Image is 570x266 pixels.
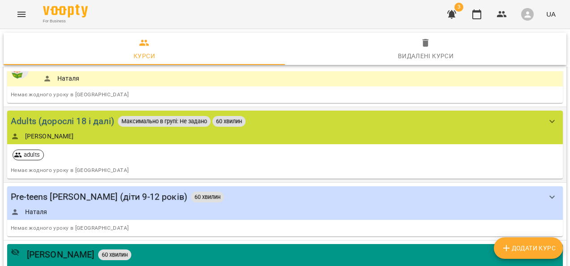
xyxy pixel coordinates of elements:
button: show more [541,111,563,132]
img: Voopty Logo [43,4,88,17]
button: UA [543,6,559,22]
span: For Business [43,18,88,24]
span: Максимально в групі: Не задано [118,117,211,125]
button: show more [541,186,563,208]
span: Немає жодного уроку в [GEOGRAPHIC_DATA] [11,91,129,98]
a: [PERSON_NAME] [27,248,95,262]
svg: Приватний урок [11,248,20,257]
a: Наталя [25,207,47,216]
a: Pre-teens [PERSON_NAME] (діти 9-12 років) [11,190,187,204]
button: Додати Курс [494,237,563,259]
span: Додати Курс [501,243,556,253]
a: [PERSON_NAME] [25,132,74,141]
a: Наталя [57,74,80,83]
span: Немає жодного уроку в [GEOGRAPHIC_DATA] [11,225,129,231]
span: 3 [454,3,463,12]
span: Немає жодного уроку в [GEOGRAPHIC_DATA] [11,167,129,173]
span: 60 хвилин [98,251,131,258]
div: adults [13,150,44,160]
div: Курси [134,51,155,61]
span: 60 хвилин [212,117,246,125]
button: Menu [11,4,32,25]
span: 60 хвилин [191,193,224,201]
span: UA [546,9,556,19]
span: adults [20,151,43,159]
a: Adults (дорослі 18 і далі) [11,114,114,128]
div: Видалені курси [398,51,454,61]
